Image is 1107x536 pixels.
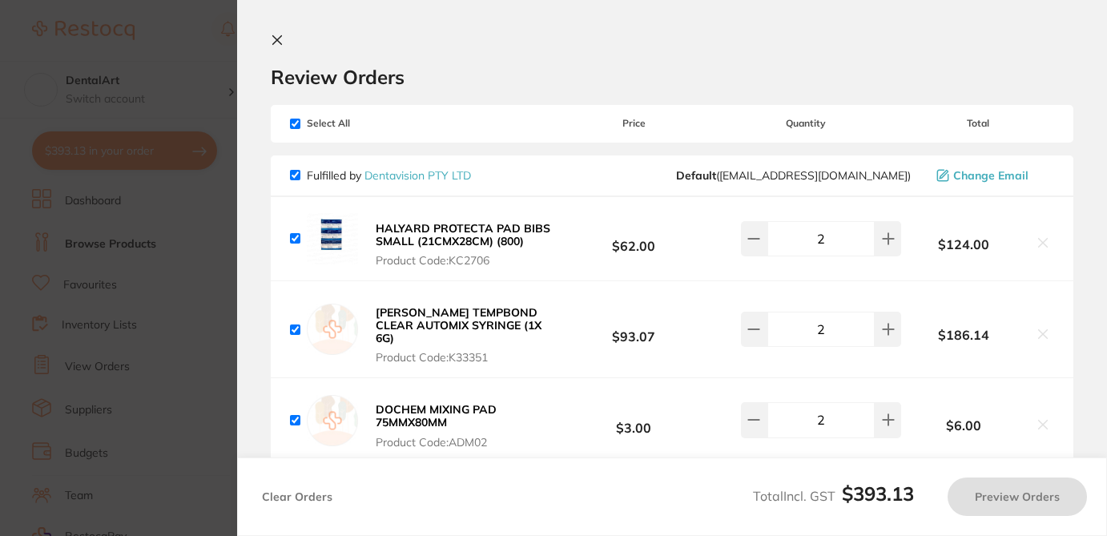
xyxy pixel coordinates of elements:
[290,118,450,129] span: Select All
[376,436,553,449] span: Product Code: ADM02
[901,328,1025,342] b: $186.14
[948,478,1087,516] button: Preview Orders
[753,488,914,504] span: Total Incl. GST
[371,305,558,365] button: [PERSON_NAME] TEMPBOND CLEAR AUTOMIX SYRINGE (1X 6G) Product Code:K33351
[558,224,710,253] b: $62.00
[307,304,358,355] img: empty.jpg
[307,395,358,446] img: empty.jpg
[376,351,553,364] span: Product Code: K33351
[307,169,471,182] p: Fulfilled by
[953,169,1029,182] span: Change Email
[371,402,558,449] button: DOCHEM MIXING PAD 75MMX80MM Product Code:ADM02
[558,118,710,129] span: Price
[901,118,1054,129] span: Total
[932,168,1054,183] button: Change Email
[710,118,902,129] span: Quantity
[371,221,558,268] button: HALYARD PROTECTA PAD BIBS SMALL (21CMX28CM) (800) Product Code:KC2706
[257,478,337,516] button: Clear Orders
[376,221,550,248] b: HALYARD PROTECTA PAD BIBS SMALL (21CMX28CM) (800)
[271,65,1073,89] h2: Review Orders
[376,305,541,345] b: [PERSON_NAME] TEMPBOND CLEAR AUTOMIX SYRINGE (1X 6G)
[558,405,710,435] b: $3.00
[376,254,553,267] span: Product Code: KC2706
[676,168,716,183] b: Default
[307,213,358,264] img: NXVuMHd4NA
[558,315,710,345] b: $93.07
[842,482,914,506] b: $393.13
[901,418,1025,433] b: $6.00
[676,169,911,182] span: scharon@allteeth.com.au
[376,402,497,429] b: DOCHEM MIXING PAD 75MMX80MM
[364,168,471,183] a: Dentavision PTY LTD
[901,237,1025,252] b: $124.00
